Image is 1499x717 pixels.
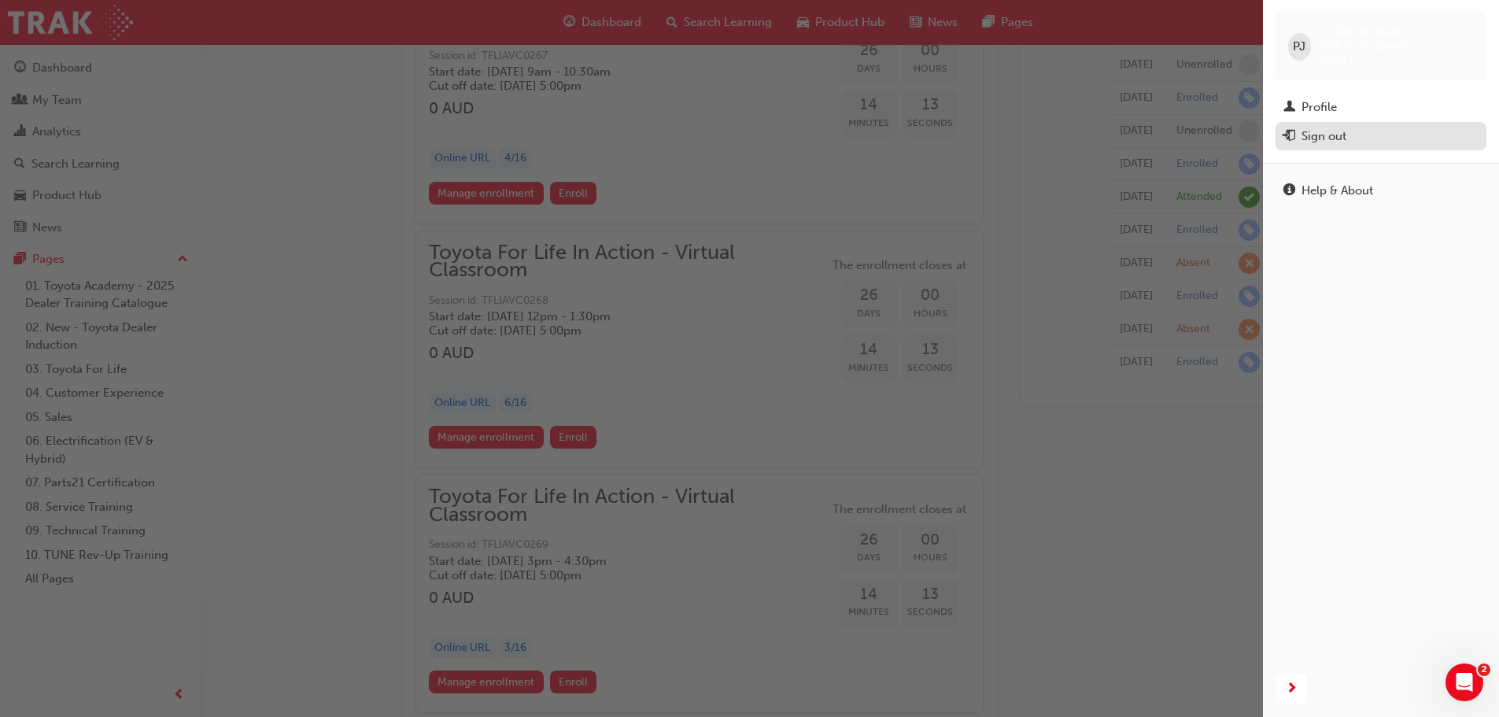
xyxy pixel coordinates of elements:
div: Profile [1301,98,1337,116]
div: Sign out [1301,128,1346,146]
a: Profile [1276,93,1486,122]
a: Help & About [1276,176,1486,205]
span: [PERSON_NAME] [PERSON_NAME] [1317,25,1474,54]
span: PJ [1293,38,1305,56]
span: info-icon [1283,184,1295,198]
button: Sign out [1276,122,1486,151]
iframe: Intercom live chat [1445,663,1483,701]
div: Help & About [1301,182,1373,200]
span: 315543 [1317,54,1353,68]
span: man-icon [1283,101,1295,115]
span: next-icon [1286,679,1298,699]
span: exit-icon [1283,130,1295,144]
span: 2 [1478,663,1490,676]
